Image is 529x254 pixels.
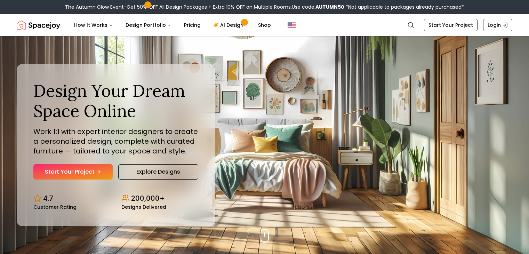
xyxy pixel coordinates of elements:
a: Spacejoy [17,18,60,32]
span: *Not applicable to packages already purchased* [344,3,464,10]
h1: Design Your Dream Space Online [33,81,198,121]
b: AUTUMN50 [315,3,344,10]
div: Design stats [33,188,198,209]
a: Start Your Project [424,19,478,31]
a: AI Design [208,18,251,32]
button: How It Works [69,18,119,32]
p: Work 1:1 with expert interior designers to create a personalized design, complete with curated fu... [33,127,198,156]
nav: Main [69,18,276,32]
a: Pricing [178,18,206,32]
button: Design Portfolio [120,18,177,32]
a: Login [483,19,512,31]
p: 4.7 [43,193,53,203]
img: Spacejoy Logo [17,18,60,32]
a: Explore Designs [118,164,198,180]
div: The Autumn Glow Event-Get 50% OFF All Design Packages + Extra 10% OFF on Multiple Rooms. [65,3,464,10]
nav: Global [17,14,512,36]
a: Start Your Project [33,164,113,180]
span: Use code: [292,3,344,10]
small: Customer Rating [33,205,77,209]
a: Shop [253,18,276,32]
img: United States [288,21,296,29]
small: Designs Delivered [121,205,166,209]
p: 200,000+ [131,193,165,203]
